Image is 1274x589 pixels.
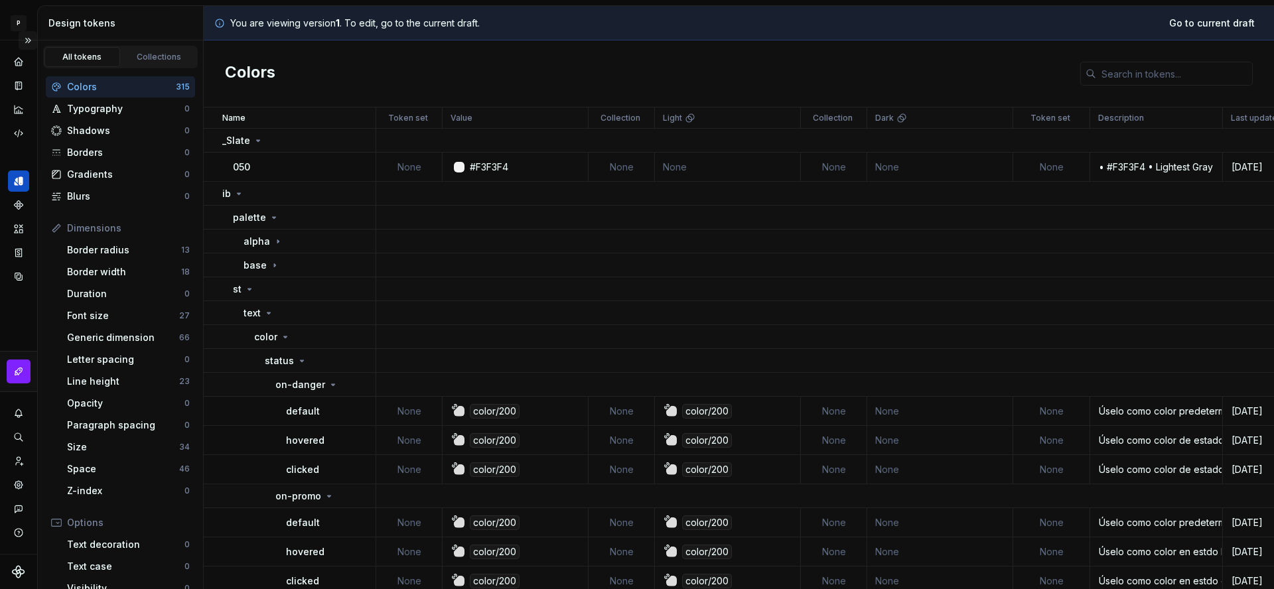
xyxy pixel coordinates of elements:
[184,103,190,114] div: 0
[801,508,867,537] td: None
[233,161,250,174] p: 050
[62,436,195,458] a: Size34
[376,508,443,537] td: None
[801,153,867,182] td: None
[1098,113,1144,123] p: Description
[1091,463,1222,476] div: Úselo como color de estado en el que se hizo clic para el texto que se coloca sobre un color de f...
[67,353,184,366] div: Letter spacing
[1091,516,1222,529] div: Úselo como color predeterminado para el texto que se coloca sobre un color de fondo de promo
[589,397,655,426] td: None
[589,426,655,455] td: None
[184,289,190,299] div: 0
[67,538,184,551] div: Text decoration
[589,537,655,566] td: None
[8,498,29,519] div: Contact support
[67,243,181,257] div: Border radius
[470,515,520,530] div: color/200
[470,462,520,477] div: color/200
[376,537,443,566] td: None
[67,397,184,410] div: Opacity
[682,574,732,588] div: color/200
[67,516,190,529] div: Options
[682,515,732,530] div: color/200
[67,287,184,300] div: Duration
[1013,508,1090,537] td: None
[179,310,190,321] div: 27
[8,450,29,472] a: Invite team
[286,434,324,447] p: hovered
[867,426,1013,455] td: None
[286,463,319,476] p: clicked
[1013,397,1090,426] td: None
[67,484,184,497] div: Z-index
[176,82,190,92] div: 315
[3,9,35,37] button: P
[376,455,443,484] td: None
[1091,405,1222,418] div: Úselo como color predeterminado para el texto que se coloca sobre un color de fondo de peligro, c...
[62,349,195,370] a: Letter spacing0
[275,490,321,503] p: on-promo
[67,102,184,115] div: Typography
[12,565,25,578] svg: Supernova Logo
[8,242,29,263] a: Storybook stories
[470,574,520,588] div: color/200
[62,556,195,577] a: Text case0
[589,153,655,182] td: None
[1169,17,1255,30] span: Go to current draft
[8,403,29,424] div: Notifications
[8,218,29,239] div: Assets
[62,393,195,414] a: Opacity0
[801,537,867,566] td: None
[8,474,29,495] div: Settings
[62,239,195,261] a: Border radius13
[184,398,190,409] div: 0
[867,153,1013,182] td: None
[801,455,867,484] td: None
[875,113,894,123] p: Dark
[244,306,261,320] p: text
[62,534,195,555] a: Text decoration0
[265,354,294,367] p: status
[62,458,195,480] a: Space46
[8,99,29,120] a: Analytics
[230,17,480,30] p: You are viewing version . To edit, go to the current draft.
[8,266,29,287] a: Data sources
[376,426,443,455] td: None
[184,420,190,430] div: 0
[233,283,242,296] p: st
[1013,537,1090,566] td: None
[46,186,195,207] a: Blurs0
[184,561,190,572] div: 0
[67,190,184,203] div: Blurs
[67,560,184,573] div: Text case
[62,480,195,501] a: Z-index0
[254,330,277,344] p: color
[8,123,29,144] a: Code automation
[1091,574,1222,588] div: Úselo como color en estdo clic para el texto que se coloca sobre un color de fondo de promo
[184,486,190,496] div: 0
[470,433,520,448] div: color/200
[67,80,176,94] div: Colors
[682,433,732,448] div: color/200
[867,537,1013,566] td: None
[179,464,190,474] div: 46
[336,17,340,29] strong: 1
[286,574,319,588] p: clicked
[867,508,1013,537] td: None
[222,113,246,123] p: Name
[801,426,867,455] td: None
[67,265,181,279] div: Border width
[1091,545,1222,558] div: Úselo como color en estdo hover para el texto que se coloca sobre un color de fondo de promo
[8,170,29,192] div: Design tokens
[184,147,190,158] div: 0
[470,161,508,174] div: #F3F3F4
[1013,426,1090,455] td: None
[8,426,29,448] button: Search ⌘K
[225,62,275,86] h2: Colors
[8,194,29,216] a: Components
